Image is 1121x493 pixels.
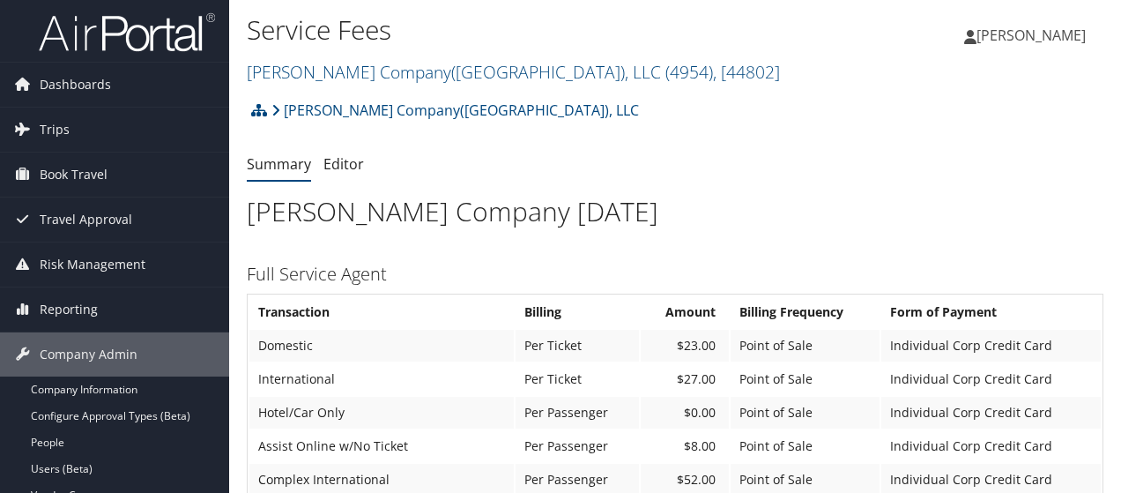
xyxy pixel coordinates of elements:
td: Point of Sale [731,363,879,395]
span: Company Admin [40,332,137,377]
th: Billing Frequency [731,296,879,328]
span: , [ 44802 ] [713,60,780,84]
span: Dashboards [40,63,111,107]
td: $8.00 [641,430,729,462]
a: [PERSON_NAME] Company([GEOGRAPHIC_DATA]), LLC [271,93,639,128]
h1: [PERSON_NAME] Company [DATE] [247,193,1103,230]
td: Point of Sale [731,430,879,462]
a: [PERSON_NAME] [964,9,1103,62]
td: Individual Corp Credit Card [881,330,1101,362]
td: $27.00 [641,363,729,395]
td: International [249,363,514,395]
img: airportal-logo.png [39,11,215,53]
td: Per Passenger [516,430,639,462]
td: Per Ticket [516,363,639,395]
th: Billing [516,296,639,328]
span: [PERSON_NAME] [976,26,1086,45]
th: Amount [641,296,729,328]
td: $23.00 [641,330,729,362]
a: [PERSON_NAME] Company([GEOGRAPHIC_DATA]), LLC [247,60,780,84]
td: Point of Sale [731,330,879,362]
td: Per Ticket [516,330,639,362]
span: Travel Approval [40,198,132,242]
td: Hotel/Car Only [249,397,514,429]
td: Individual Corp Credit Card [881,397,1101,429]
td: $0.00 [641,397,729,429]
a: Editor [323,154,364,174]
th: Transaction [249,296,514,328]
a: Summary [247,154,311,174]
span: Book Travel [40,153,108,197]
td: Per Passenger [516,397,639,429]
td: Domestic [249,330,514,362]
span: Trips [40,108,70,152]
span: Risk Management [40,243,145,287]
td: Assist Online w/No Ticket [249,430,514,462]
h3: Full Service Agent [247,262,1103,287]
td: Individual Corp Credit Card [881,363,1101,395]
span: Reporting [40,288,98,332]
h1: Service Fees [247,11,818,49]
span: ( 4954 ) [665,60,713,84]
td: Individual Corp Credit Card [881,430,1101,462]
th: Form of Payment [881,296,1101,328]
td: Point of Sale [731,397,879,429]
